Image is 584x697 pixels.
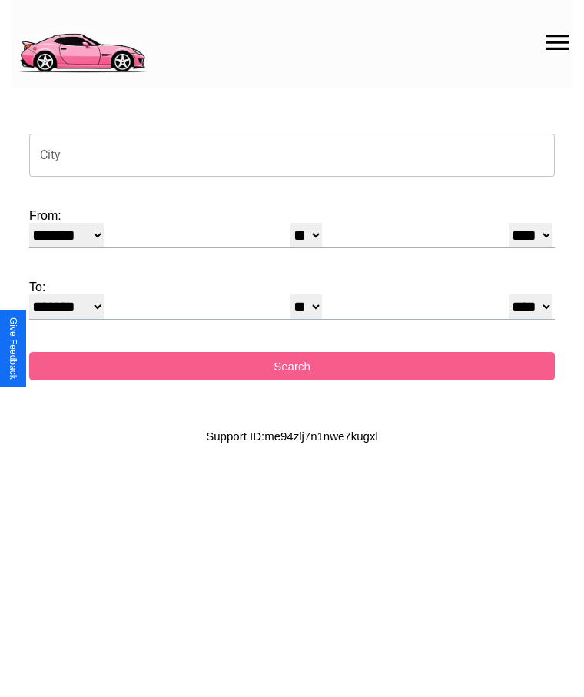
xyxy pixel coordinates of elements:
p: Support ID: me94zlj7n1nwe7kugxl [206,426,377,446]
div: Give Feedback [8,317,18,380]
label: From: [29,209,555,223]
label: To: [29,280,555,294]
img: logo [12,8,152,77]
button: Search [29,352,555,380]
